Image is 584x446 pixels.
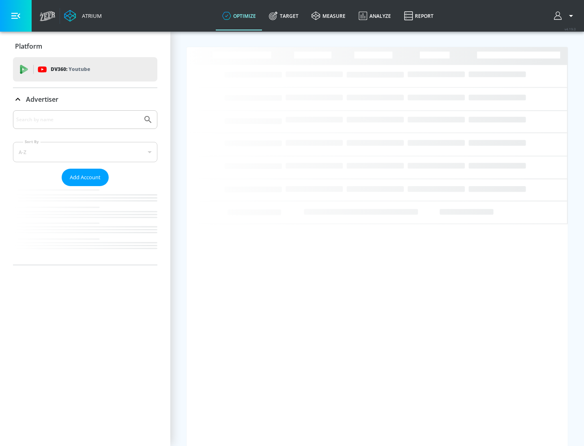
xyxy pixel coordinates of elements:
a: Atrium [64,10,102,22]
a: Analyze [352,1,397,30]
a: measure [305,1,352,30]
a: Report [397,1,440,30]
span: Add Account [70,173,101,182]
input: Search by name [16,114,139,125]
p: DV360: [51,65,90,74]
a: optimize [216,1,262,30]
div: Advertiser [13,88,157,111]
nav: list of Advertiser [13,186,157,265]
p: Youtube [69,65,90,73]
label: Sort By [23,139,41,144]
div: DV360: Youtube [13,57,157,81]
p: Platform [15,42,42,51]
span: v 4.19.0 [565,27,576,31]
div: Atrium [79,12,102,19]
p: Advertiser [26,95,58,104]
div: Advertiser [13,110,157,265]
button: Add Account [62,169,109,186]
div: A-Z [13,142,157,162]
a: Target [262,1,305,30]
div: Platform [13,35,157,58]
